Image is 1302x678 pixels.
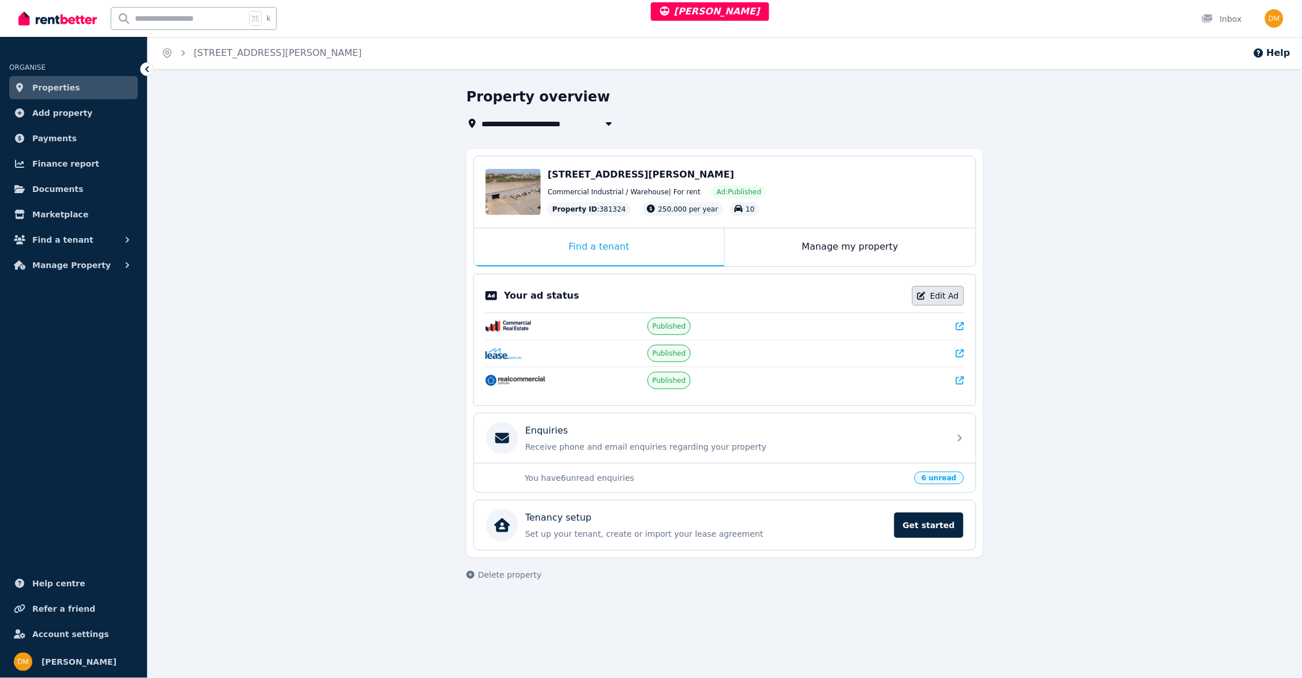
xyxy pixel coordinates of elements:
[548,187,701,197] span: Commercial Industrial / Warehouse | For rent
[525,511,592,525] p: Tenancy setup
[32,131,77,145] span: Payments
[32,258,111,272] span: Manage Property
[548,169,734,180] span: [STREET_ADDRESS][PERSON_NAME]
[525,441,943,453] p: Receive phone and email enquiries regarding your property
[478,569,541,581] span: Delete property
[9,152,138,175] a: Finance report
[32,157,99,171] span: Finance report
[658,205,718,213] span: 250,000 per year
[466,88,610,106] h1: Property overview
[9,623,138,646] a: Account settings
[466,569,541,581] button: Delete property
[653,322,686,331] span: Published
[1253,46,1290,60] button: Help
[525,528,887,540] p: Set up your tenant, create or import your lease agreement
[486,348,522,359] img: Lease.com.au
[32,577,85,590] span: Help centre
[9,572,138,595] a: Help centre
[660,6,760,17] span: [PERSON_NAME]
[32,602,95,616] span: Refer a friend
[266,14,270,23] span: k
[474,413,976,463] a: EnquiriesReceive phone and email enquiries regarding your property
[474,228,724,266] div: Find a tenant
[912,286,964,306] a: Edit Ad
[194,47,362,58] a: [STREET_ADDRESS][PERSON_NAME]
[32,81,80,95] span: Properties
[42,655,116,669] span: [PERSON_NAME]
[1265,9,1284,28] img: Dan Milstein
[32,233,93,247] span: Find a tenant
[915,472,964,484] span: 6 unread
[14,653,32,671] img: Dan Milstein
[548,202,631,216] div: : 381324
[9,178,138,201] a: Documents
[1202,13,1242,25] div: Inbox
[9,76,138,99] a: Properties
[552,205,597,214] span: Property ID
[717,187,761,197] span: Ad: Published
[9,203,138,226] a: Marketplace
[504,289,579,303] p: Your ad status
[9,127,138,150] a: Payments
[9,597,138,620] a: Refer a friend
[32,182,84,196] span: Documents
[894,513,964,538] span: Get started
[9,63,46,71] span: ORGANISE
[746,205,755,213] span: 10
[9,101,138,125] a: Add property
[486,321,531,332] img: CommercialRealEstate.com.au
[9,254,138,277] button: Manage Property
[486,375,545,386] img: RealCommercial.com.au
[653,349,686,358] span: Published
[9,228,138,251] button: Find a tenant
[525,472,908,484] p: You have 6 unread enquiries
[525,424,568,438] p: Enquiries
[148,37,376,69] nav: Breadcrumb
[32,627,109,641] span: Account settings
[725,228,976,266] div: Manage my property
[32,208,88,221] span: Marketplace
[32,106,93,120] span: Add property
[653,376,686,385] span: Published
[18,10,97,27] img: RentBetter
